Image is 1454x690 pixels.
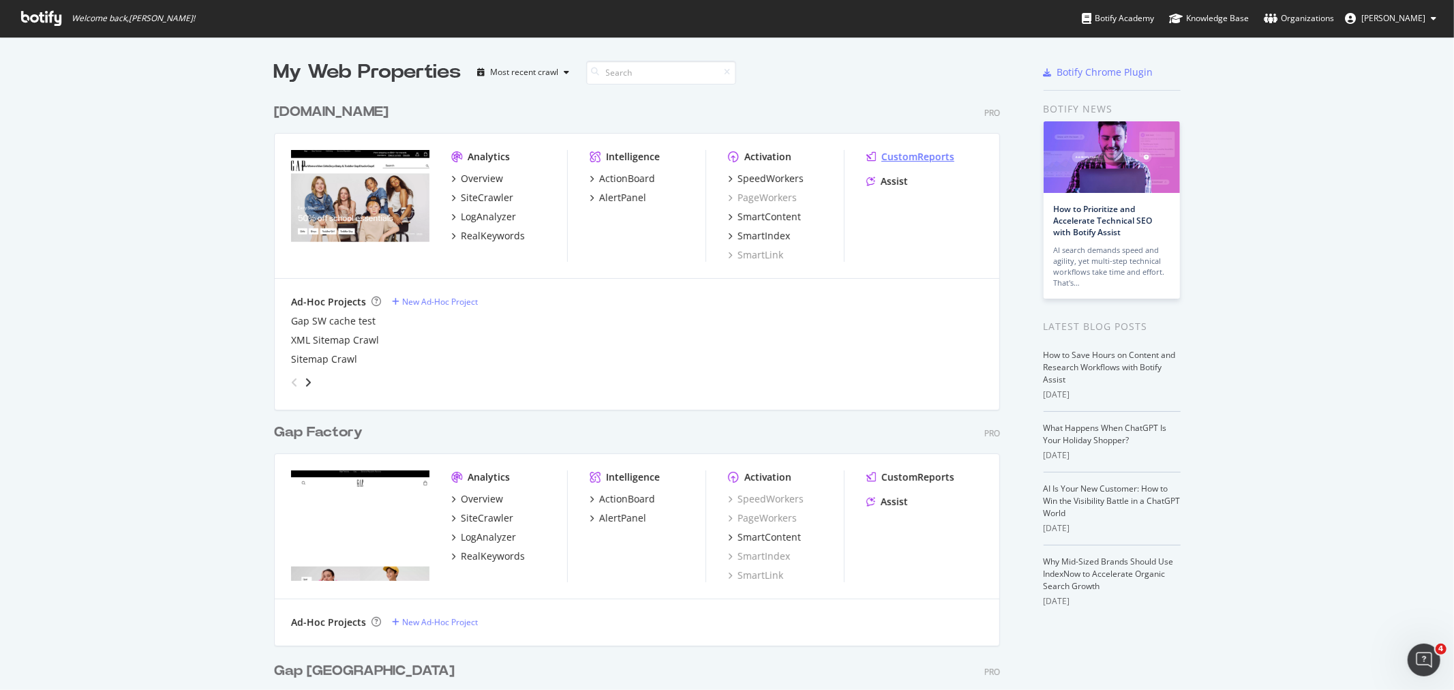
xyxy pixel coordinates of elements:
img: How to Prioritize and Accelerate Technical SEO with Botify Assist [1044,121,1180,193]
div: Botify news [1044,102,1181,117]
div: AlertPanel [599,191,646,205]
a: SpeedWorkers [728,492,804,506]
div: New Ad-Hoc Project [402,616,478,628]
div: Analytics [468,470,510,484]
a: XML Sitemap Crawl [291,333,379,347]
a: Assist [866,175,908,188]
a: AlertPanel [590,511,646,525]
div: Latest Blog Posts [1044,319,1181,334]
a: Sitemap Crawl [291,352,357,366]
div: Gap Factory [274,423,363,442]
div: Pro [984,427,1000,439]
div: angle-right [303,376,313,389]
div: Botify Chrome Plugin [1057,65,1153,79]
a: SiteCrawler [451,191,513,205]
iframe: Intercom live chat [1408,644,1440,676]
input: Search [586,61,736,85]
a: RealKeywords [451,229,525,243]
a: CustomReports [866,470,954,484]
div: angle-left [286,372,303,393]
button: [PERSON_NAME] [1334,7,1447,29]
div: LogAnalyzer [461,530,516,544]
a: What Happens When ChatGPT Is Your Holiday Shopper? [1044,422,1167,446]
div: SiteCrawler [461,511,513,525]
div: New Ad-Hoc Project [402,296,478,307]
div: [DOMAIN_NAME] [274,102,389,122]
a: New Ad-Hoc Project [392,616,478,628]
a: RealKeywords [451,550,525,563]
div: Organizations [1264,12,1334,25]
div: RealKeywords [461,550,525,563]
div: CustomReports [881,150,954,164]
div: Pro [984,666,1000,678]
a: ActionBoard [590,172,655,185]
a: CustomReports [866,150,954,164]
a: PageWorkers [728,511,797,525]
div: SmartContent [738,530,801,544]
div: Most recent crawl [491,68,559,76]
a: AI Is Your New Customer: How to Win the Visibility Battle in a ChatGPT World [1044,483,1181,519]
div: Pro [984,107,1000,119]
div: Activation [744,150,791,164]
a: SpeedWorkers [728,172,804,185]
a: How to Prioritize and Accelerate Technical SEO with Botify Assist [1054,203,1153,238]
div: Gap [GEOGRAPHIC_DATA] [274,661,455,681]
a: New Ad-Hoc Project [392,296,478,307]
a: Gap SW cache test [291,314,376,328]
div: Intelligence [606,470,660,484]
div: Assist [881,495,908,509]
div: [DATE] [1044,449,1181,462]
a: AlertPanel [590,191,646,205]
a: Why Mid-Sized Brands Should Use IndexNow to Accelerate Organic Search Growth [1044,556,1174,592]
div: [DATE] [1044,522,1181,535]
div: ActionBoard [599,172,655,185]
a: SmartIndex [728,550,790,563]
a: ActionBoard [590,492,655,506]
div: Botify Academy [1082,12,1154,25]
a: SmartContent [728,530,801,544]
div: SmartIndex [738,229,790,243]
div: AlertPanel [599,511,646,525]
a: SmartLink [728,248,783,262]
a: Assist [866,495,908,509]
a: Gap Factory [274,423,368,442]
a: SmartIndex [728,229,790,243]
div: Activation [744,470,791,484]
div: Assist [881,175,908,188]
div: SiteCrawler [461,191,513,205]
span: Natalie Bargas [1361,12,1425,24]
div: [DATE] [1044,595,1181,607]
a: Overview [451,492,503,506]
button: Most recent crawl [472,61,575,83]
div: SmartContent [738,210,801,224]
div: Overview [461,492,503,506]
a: LogAnalyzer [451,530,516,544]
div: [DATE] [1044,389,1181,401]
img: Gapfactory.com [291,470,429,581]
div: AI search demands speed and agility, yet multi-step technical workflows take time and effort. Tha... [1054,245,1170,288]
div: Analytics [468,150,510,164]
a: SmartLink [728,569,783,582]
div: My Web Properties [274,59,461,86]
a: SiteCrawler [451,511,513,525]
div: CustomReports [881,470,954,484]
a: PageWorkers [728,191,797,205]
span: Welcome back, [PERSON_NAME] ! [72,13,195,24]
div: Ad-Hoc Projects [291,295,366,309]
a: Overview [451,172,503,185]
span: 4 [1436,644,1447,655]
div: LogAnalyzer [461,210,516,224]
div: Intelligence [606,150,660,164]
a: Gap [GEOGRAPHIC_DATA] [274,661,460,681]
div: ActionBoard [599,492,655,506]
a: How to Save Hours on Content and Research Workflows with Botify Assist [1044,349,1176,385]
div: Ad-Hoc Projects [291,616,366,629]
